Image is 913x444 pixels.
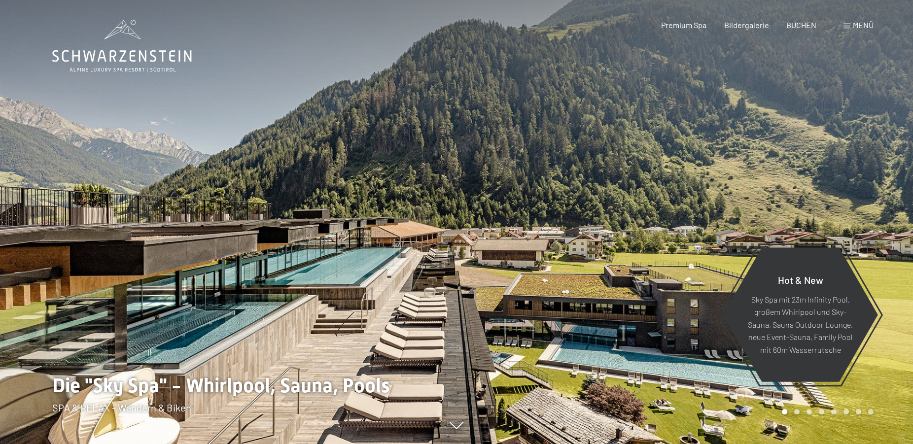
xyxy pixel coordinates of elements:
div: Carousel Page 2 [794,409,800,414]
p: Sky Spa mit 23m Infinity Pool, großem Whirlpool und Sky-Sauna, Sauna Outdoor Lounge, neue Event-S... [747,293,854,356]
div: Carousel Pagination [778,409,874,414]
div: Carousel Page 5 [831,409,837,414]
a: BUCHEN [786,20,816,30]
div: Carousel Page 8 [868,409,874,414]
a: Bildergalerie [724,20,769,30]
div: Carousel Page 4 [819,409,824,414]
div: Carousel Page 3 [807,409,812,414]
a: Hot & New Sky Spa mit 23m Infinity Pool, großem Whirlpool und Sky-Sauna, Sauna Outdoor Lounge, ne... [722,247,878,382]
span: Hot & New [778,273,823,285]
span: Menü [853,20,874,30]
div: Carousel Page 6 [843,409,849,414]
div: Carousel Page 1 (Current Slide) [782,409,787,414]
div: Carousel Page 7 [856,409,861,414]
a: Premium Spa [661,20,706,30]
